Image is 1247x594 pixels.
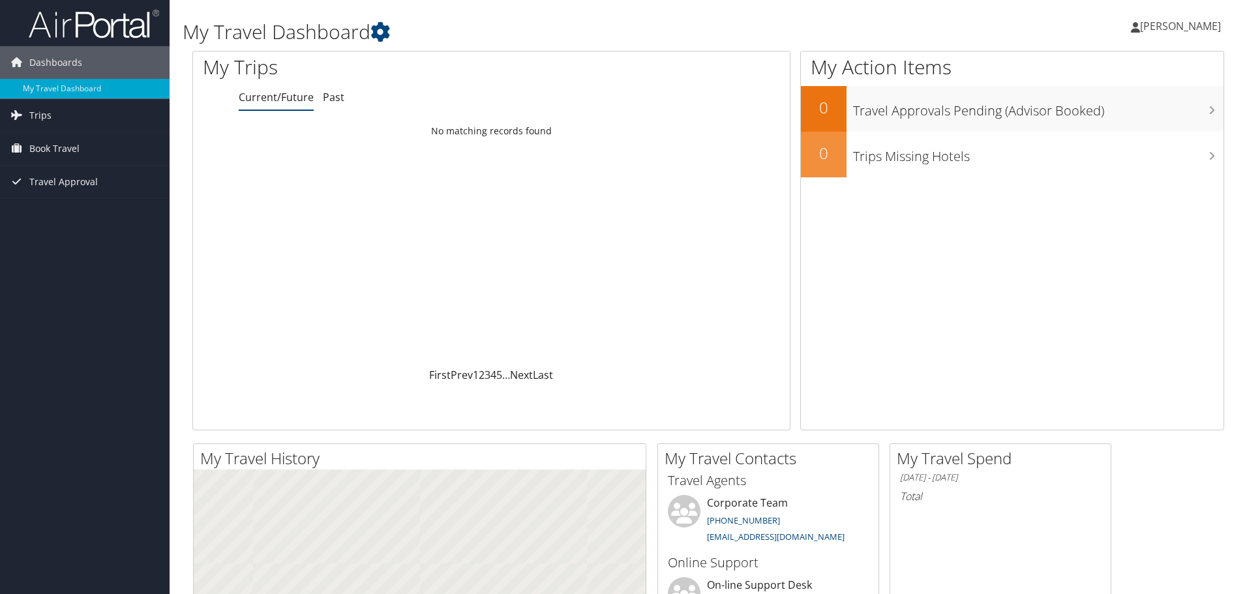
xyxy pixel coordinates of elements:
a: Last [533,368,553,382]
a: First [429,368,451,382]
li: Corporate Team [661,495,875,548]
a: Next [510,368,533,382]
img: airportal-logo.png [29,8,159,39]
a: [PERSON_NAME] [1131,7,1234,46]
a: 5 [496,368,502,382]
h3: Online Support [668,554,869,572]
span: [PERSON_NAME] [1140,19,1221,33]
span: Book Travel [29,132,80,165]
h2: My Travel Spend [897,447,1111,469]
h1: My Travel Dashboard [183,18,884,46]
h3: Travel Agents [668,471,869,490]
h2: 0 [801,97,847,119]
h6: [DATE] - [DATE] [900,471,1101,484]
h1: My Trips [203,53,532,81]
a: Current/Future [239,90,314,104]
h6: Total [900,489,1101,503]
a: Prev [451,368,473,382]
h2: 0 [801,142,847,164]
a: [PHONE_NUMBER] [707,514,780,526]
a: 0Travel Approvals Pending (Advisor Booked) [801,86,1224,132]
span: … [502,368,510,382]
a: 2 [479,368,485,382]
span: Dashboards [29,46,82,79]
h2: My Travel History [200,447,646,469]
td: No matching records found [193,119,790,143]
a: 4 [490,368,496,382]
h1: My Action Items [801,53,1224,81]
h3: Travel Approvals Pending (Advisor Booked) [853,95,1224,120]
a: 3 [485,368,490,382]
a: [EMAIL_ADDRESS][DOMAIN_NAME] [707,531,845,542]
a: Past [323,90,344,104]
h2: My Travel Contacts [665,447,879,469]
h3: Trips Missing Hotels [853,141,1224,166]
span: Trips [29,99,52,132]
a: 0Trips Missing Hotels [801,132,1224,177]
span: Travel Approval [29,166,98,198]
a: 1 [473,368,479,382]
